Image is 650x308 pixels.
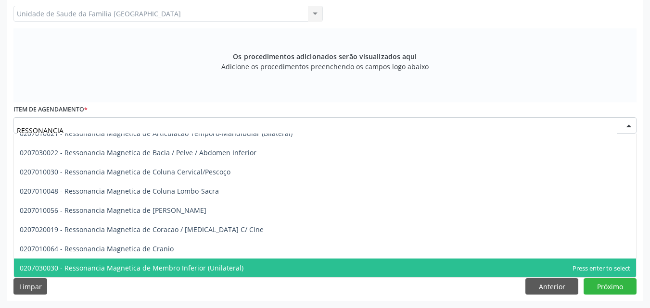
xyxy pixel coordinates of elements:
span: 0207010056 - Ressonancia Magnetica de [PERSON_NAME] [20,206,206,215]
span: Os procedimentos adicionados serão visualizados aqui [233,51,417,62]
span: 0207010030 - Ressonancia Magnetica de Coluna Cervical/Pescoço [20,167,230,176]
span: 0207030030 - Ressonancia Magnetica de Membro Inferior (Unilateral) [20,263,243,272]
input: Buscar por procedimento [17,121,617,140]
label: Item de agendamento [13,102,88,117]
span: 0207010064 - Ressonancia Magnetica de Cranio [20,244,174,253]
span: 0207010048 - Ressonancia Magnetica de Coluna Lombo-Sacra [20,186,219,196]
span: 0207020019 - Ressonancia Magnetica de Coracao / [MEDICAL_DATA] C/ Cine [20,225,264,234]
button: Anterior [525,278,578,295]
span: 0207010021 - Ressonancia Magnetica de Articulacao Temporo-Mandibular (Bilateral) [20,129,293,138]
span: Adicione os procedimentos preenchendo os campos logo abaixo [221,62,429,72]
span: 0207030022 - Ressonancia Magnetica de Bacia / Pelve / Abdomen Inferior [20,148,256,157]
button: Próximo [584,278,637,295]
